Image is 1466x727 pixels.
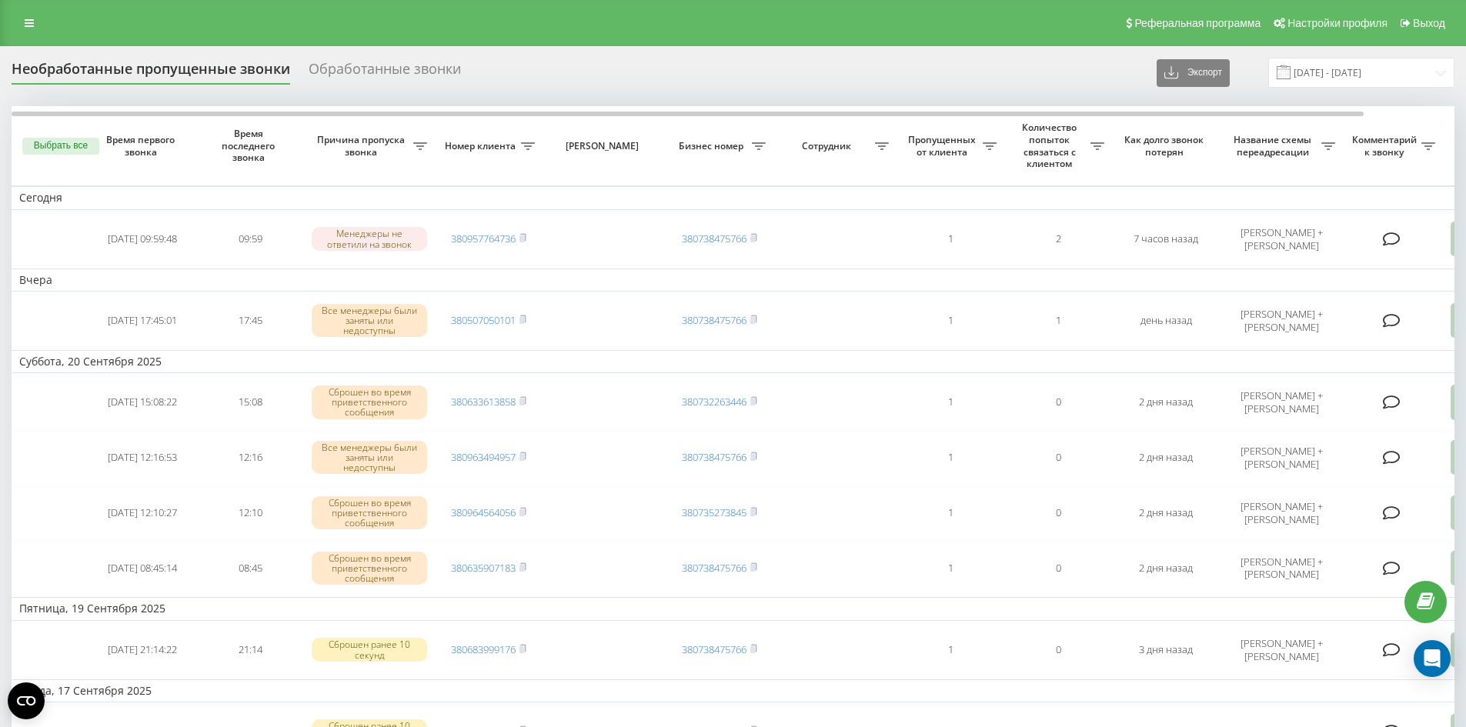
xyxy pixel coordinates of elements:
[1157,59,1230,87] button: Экспорт
[312,441,427,475] div: Все менеджеры были заняты или недоступны
[88,624,196,676] td: [DATE] 21:14:22
[1004,487,1112,539] td: 0
[1004,376,1112,429] td: 0
[196,542,304,595] td: 08:45
[781,140,875,152] span: Сотрудник
[1004,213,1112,265] td: 2
[312,227,427,250] div: Менеджеры не ответили на звонок
[1112,432,1220,484] td: 2 дня назад
[897,624,1004,676] td: 1
[451,232,516,245] a: 380957764736
[451,505,516,519] a: 380964564056
[309,61,461,85] div: Обработанные звонки
[1227,134,1321,158] span: Название схемы переадресации
[1112,295,1220,347] td: день назад
[1220,624,1343,676] td: [PERSON_NAME] + [PERSON_NAME]
[88,213,196,265] td: [DATE] 09:59:48
[1004,542,1112,595] td: 0
[88,542,196,595] td: [DATE] 08:45:14
[1004,432,1112,484] td: 0
[1220,376,1343,429] td: [PERSON_NAME] + [PERSON_NAME]
[451,313,516,327] a: 380507050101
[904,134,983,158] span: Пропущенных от клиента
[8,682,45,719] button: Open CMP widget
[1112,542,1220,595] td: 2 дня назад
[1004,624,1112,676] td: 0
[1112,376,1220,429] td: 2 дня назад
[451,450,516,464] a: 380963494957
[682,232,746,245] a: 380738475766
[88,376,196,429] td: [DATE] 15:08:22
[1413,17,1445,29] span: Выход
[1112,624,1220,676] td: 3 дня назад
[1414,640,1451,677] div: Open Intercom Messenger
[1220,213,1343,265] td: [PERSON_NAME] + [PERSON_NAME]
[556,140,653,152] span: [PERSON_NAME]
[682,505,746,519] a: 380735273845
[312,496,427,530] div: Сброшен во время приветственного сообщения
[1220,432,1343,484] td: [PERSON_NAME] + [PERSON_NAME]
[1012,122,1090,169] span: Количество попыток связаться с клиентом
[897,487,1004,539] td: 1
[22,138,99,155] button: Выбрать все
[451,642,516,656] a: 380683999176
[88,432,196,484] td: [DATE] 12:16:53
[196,432,304,484] td: 12:16
[196,624,304,676] td: 21:14
[88,295,196,347] td: [DATE] 17:45:01
[682,313,746,327] a: 380738475766
[1004,295,1112,347] td: 1
[451,395,516,409] a: 380633613858
[897,213,1004,265] td: 1
[682,450,746,464] a: 380738475766
[196,487,304,539] td: 12:10
[682,561,746,575] a: 380738475766
[1220,295,1343,347] td: [PERSON_NAME] + [PERSON_NAME]
[312,385,427,419] div: Сброшен во время приветственного сообщения
[196,376,304,429] td: 15:08
[451,561,516,575] a: 380635907183
[196,295,304,347] td: 17:45
[442,140,521,152] span: Номер клиента
[897,376,1004,429] td: 1
[897,432,1004,484] td: 1
[209,128,292,164] span: Время последнего звонка
[1220,487,1343,539] td: [PERSON_NAME] + [PERSON_NAME]
[1220,542,1343,595] td: [PERSON_NAME] + [PERSON_NAME]
[312,134,413,158] span: Причина пропуска звонка
[88,487,196,539] td: [DATE] 12:10:27
[897,295,1004,347] td: 1
[12,61,290,85] div: Необработанные пропущенные звонки
[312,552,427,585] div: Сброшен во время приветственного сообщения
[897,542,1004,595] td: 1
[1134,17,1261,29] span: Реферальная программа
[312,304,427,338] div: Все менеджеры были заняты или недоступны
[312,638,427,661] div: Сброшен ранее 10 секунд
[673,140,752,152] span: Бизнес номер
[1112,213,1220,265] td: 7 часов назад
[101,134,184,158] span: Время первого звонка
[1287,17,1388,29] span: Настройки профиля
[1112,487,1220,539] td: 2 дня назад
[1124,134,1207,158] span: Как долго звонок потерян
[196,213,304,265] td: 09:59
[1351,134,1421,158] span: Комментарий к звонку
[682,395,746,409] a: 380732263446
[682,642,746,656] a: 380738475766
